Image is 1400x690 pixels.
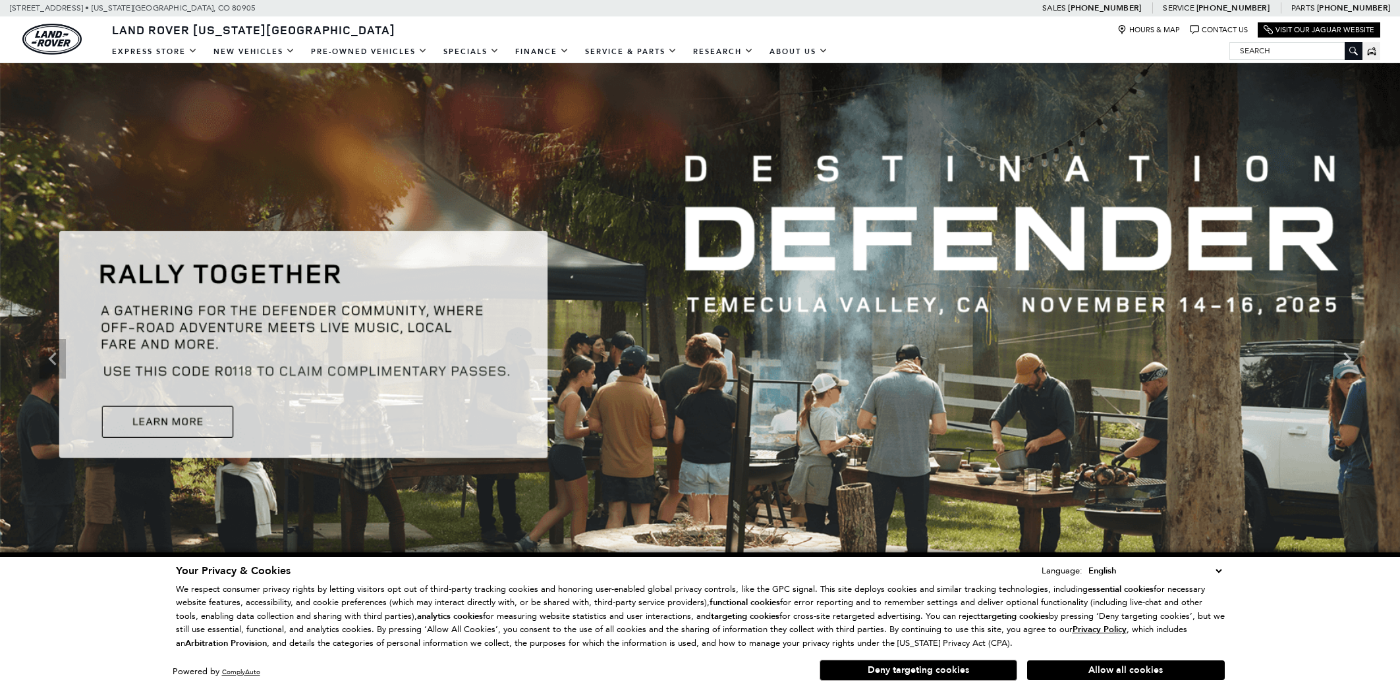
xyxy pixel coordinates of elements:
[685,40,762,63] a: Research
[507,40,577,63] a: Finance
[820,660,1017,681] button: Deny targeting cookies
[104,22,403,38] a: Land Rover [US_STATE][GEOGRAPHIC_DATA]
[104,40,206,63] a: EXPRESS STORE
[173,668,260,676] div: Powered by
[1027,660,1225,680] button: Allow all cookies
[176,583,1225,650] p: We respect consumer privacy rights by letting visitors opt out of third-party tracking cookies an...
[222,668,260,676] a: ComplyAuto
[980,610,1049,622] strong: targeting cookies
[303,40,435,63] a: Pre-Owned Vehicles
[1264,25,1374,35] a: Visit Our Jaguar Website
[1230,43,1362,59] input: Search
[1117,25,1180,35] a: Hours & Map
[435,40,507,63] a: Specials
[1196,3,1270,13] a: [PHONE_NUMBER]
[762,40,836,63] a: About Us
[417,610,483,622] strong: analytics cookies
[1073,624,1127,635] u: Privacy Policy
[1317,3,1390,13] a: [PHONE_NUMBER]
[176,564,291,578] span: Your Privacy & Cookies
[185,637,267,649] strong: Arbitration Provision
[1042,3,1066,13] span: Sales
[1068,3,1141,13] a: [PHONE_NUMBER]
[206,40,303,63] a: New Vehicles
[1088,583,1154,595] strong: essential cookies
[40,339,66,379] div: Previous
[710,597,780,608] strong: functional cookies
[1073,624,1127,634] a: Privacy Policy
[112,22,395,38] span: Land Rover [US_STATE][GEOGRAPHIC_DATA]
[577,40,685,63] a: Service & Parts
[1291,3,1315,13] span: Parts
[1190,25,1248,35] a: Contact Us
[1042,566,1082,575] div: Language:
[104,40,836,63] nav: Main Navigation
[22,24,82,55] a: land-rover
[1163,3,1194,13] span: Service
[1334,339,1360,379] div: Next
[10,3,256,13] a: [STREET_ADDRESS] • [US_STATE][GEOGRAPHIC_DATA], CO 80905
[711,610,779,622] strong: targeting cookies
[22,24,82,55] img: Land Rover
[1085,564,1225,578] select: Language Select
